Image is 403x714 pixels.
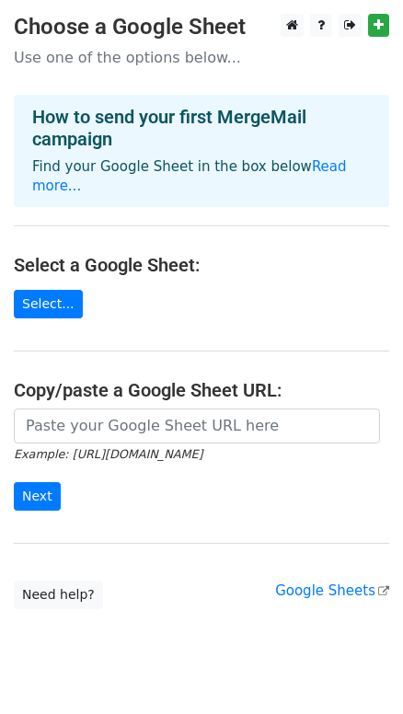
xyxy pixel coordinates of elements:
h3: Choose a Google Sheet [14,14,389,40]
a: Need help? [14,581,103,609]
p: Find your Google Sheet in the box below [32,157,371,196]
h4: Select a Google Sheet: [14,254,389,276]
a: Read more... [32,158,347,194]
p: Use one of the options below... [14,48,389,67]
a: Google Sheets [275,582,389,599]
h4: Copy/paste a Google Sheet URL: [14,379,389,401]
small: Example: [URL][DOMAIN_NAME] [14,447,202,461]
input: Paste your Google Sheet URL here [14,409,380,443]
a: Select... [14,290,83,318]
input: Next [14,482,61,511]
h4: How to send your first MergeMail campaign [32,106,371,150]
